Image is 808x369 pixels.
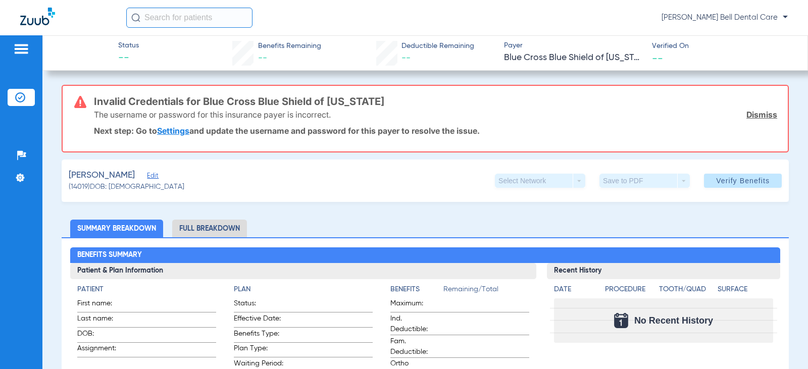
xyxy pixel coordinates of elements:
[69,182,184,192] span: (14019) DOB: [DEMOGRAPHIC_DATA]
[718,284,773,298] app-breakdown-title: Surface
[662,13,788,23] span: [PERSON_NAME] Bell Dental Care
[13,43,29,55] img: hamburger-icon
[443,284,529,298] span: Remaining/Total
[77,313,127,327] span: Last name:
[554,284,596,298] app-breakdown-title: Date
[94,110,331,120] p: The username or password for this insurance payer is incorrect.
[605,284,655,298] app-breakdown-title: Procedure
[504,40,643,51] span: Payer
[659,284,714,298] app-breakdown-title: Tooth/Quad
[234,313,283,327] span: Effective Date:
[258,41,321,51] span: Benefits Remaining
[157,126,189,136] a: Settings
[718,284,773,295] h4: Surface
[547,263,780,279] h3: Recent History
[659,284,714,295] h4: Tooth/Quad
[634,315,713,326] span: No Recent History
[652,52,663,63] span: --
[70,220,163,237] li: Summary Breakdown
[118,51,139,66] span: --
[118,40,139,51] span: Status
[258,54,267,63] span: --
[69,169,135,182] span: [PERSON_NAME]
[74,96,86,108] img: error-icon
[401,41,474,51] span: Deductible Remaining
[390,284,443,298] app-breakdown-title: Benefits
[234,284,373,295] h4: Plan
[605,284,655,295] h4: Procedure
[554,284,596,295] h4: Date
[234,343,283,357] span: Plan Type:
[94,126,777,136] p: Next step: Go to and update the username and password for this payer to resolve the issue.
[147,172,156,182] span: Edit
[390,313,440,335] span: Ind. Deductible:
[70,263,536,279] h3: Patient & Plan Information
[172,220,247,237] li: Full Breakdown
[126,8,252,28] input: Search for patients
[614,313,628,328] img: Calendar
[652,41,791,51] span: Verified On
[390,336,440,357] span: Fam. Deductible:
[504,51,643,64] span: Blue Cross Blue Shield of [US_STATE]
[131,13,140,22] img: Search Icon
[390,298,440,312] span: Maximum:
[704,174,782,188] button: Verify Benefits
[390,284,443,295] h4: Benefits
[77,329,127,342] span: DOB:
[70,247,780,263] h2: Benefits Summary
[94,96,777,107] h3: Invalid Credentials for Blue Cross Blue Shield of [US_STATE]
[77,284,216,295] h4: Patient
[746,110,777,120] a: Dismiss
[77,343,127,357] span: Assignment:
[234,329,283,342] span: Benefits Type:
[401,54,411,63] span: --
[20,8,55,25] img: Zuub Logo
[77,298,127,312] span: First name:
[234,298,283,312] span: Status:
[716,177,770,185] span: Verify Benefits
